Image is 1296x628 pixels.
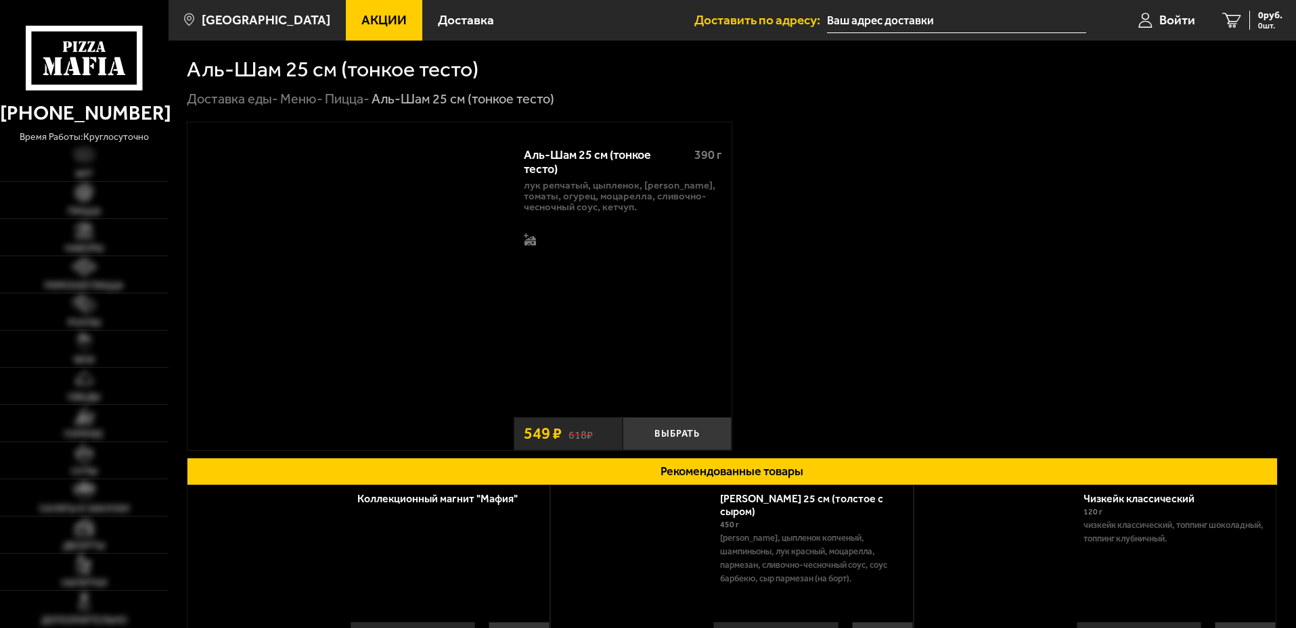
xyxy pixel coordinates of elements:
[694,147,721,162] span: 390 г
[524,180,721,213] p: лук репчатый, цыпленок, [PERSON_NAME], томаты, огурец, моцарелла, сливочно-чесночный соус, кетчуп.
[280,91,323,107] a: Меню-
[361,14,407,26] span: Акции
[45,281,123,291] span: Римская пицца
[325,91,370,107] a: Пицца-
[62,579,107,588] span: Напитки
[524,426,562,442] span: 549 ₽
[187,59,478,80] h1: Аль-Шам 25 см (тонкое тесто)
[694,14,827,26] span: Доставить по адресу:
[524,148,683,177] div: Аль-Шам 25 см (тонкое тесто)
[568,427,593,441] s: 618 ₽
[720,492,883,518] a: [PERSON_NAME] 25 см (толстое с сыром)
[64,430,104,439] span: Горячее
[75,170,93,179] span: Хит
[187,122,514,450] a: Аль-Шам 25 см (тонкое тесто)
[1083,507,1102,516] span: 120 г
[187,91,278,107] a: Доставка еды-
[63,541,105,551] span: Десерты
[1083,492,1208,505] a: Чизкейк классический
[1083,518,1266,546] p: Чизкейк классический, топпинг шоколадный, топпинг клубничный.
[74,356,95,365] span: WOK
[39,504,129,514] span: Салаты и закуски
[623,417,732,450] button: Выбрать
[827,8,1086,33] input: Ваш адрес доставки
[1258,11,1282,20] span: 0 руб.
[68,318,101,328] span: Роллы
[68,207,101,216] span: Пицца
[202,14,330,26] span: [GEOGRAPHIC_DATA]
[68,393,100,402] span: Обеды
[41,616,127,625] span: Дополнительно
[71,467,97,477] span: Супы
[720,531,902,585] p: [PERSON_NAME], цыпленок копченый, шампиньоны, лук красный, моцарелла, пармезан, сливочно-чесночны...
[65,244,104,253] span: Наборы
[372,91,554,108] div: Аль-Шам 25 см (тонкое тесто)
[1159,14,1195,26] span: Войти
[187,458,1278,485] button: Рекомендованные товары
[357,492,531,505] a: Коллекционный магнит "Мафия"
[1258,22,1282,30] span: 0 шт.
[720,520,739,529] span: 450 г
[438,14,494,26] span: Доставка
